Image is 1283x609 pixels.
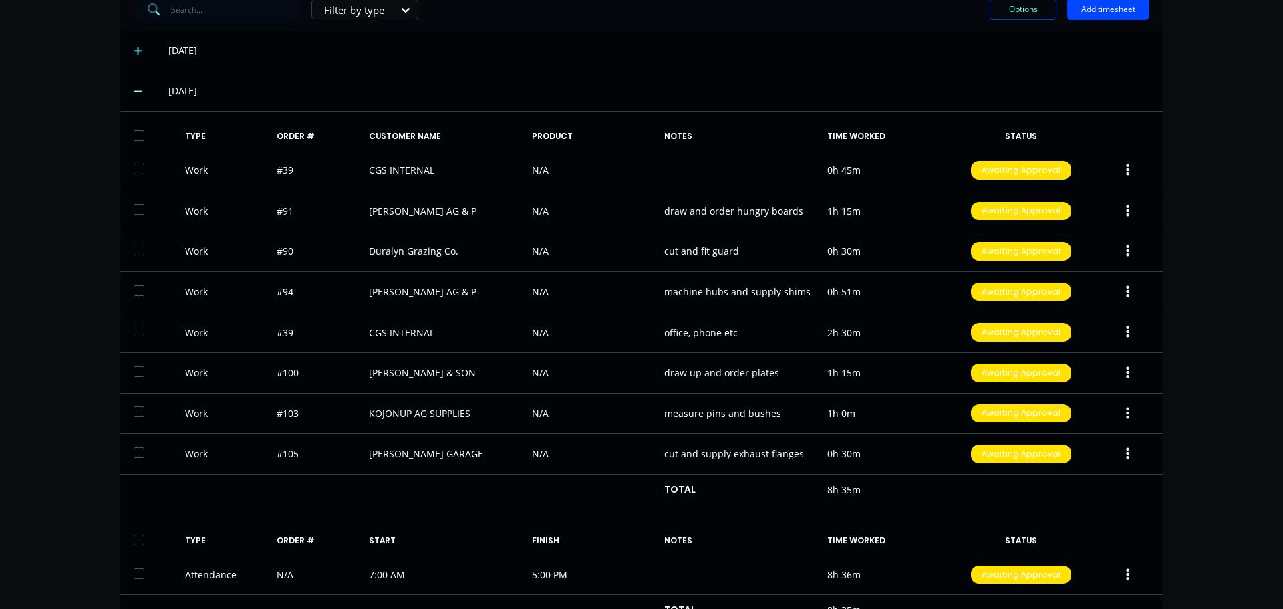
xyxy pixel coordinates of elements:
[185,535,267,547] div: TYPE
[664,130,817,142] div: NOTES
[664,535,817,547] div: NOTES
[277,130,358,142] div: ORDER #
[827,535,949,547] div: TIME WORKED
[532,130,654,142] div: PRODUCT
[971,364,1071,382] div: Awaiting Approval
[827,130,949,142] div: TIME WORKED
[971,566,1071,584] div: Awaiting Approval
[168,43,1149,58] div: [DATE]
[168,84,1149,98] div: [DATE]
[971,283,1071,301] div: Awaiting Approval
[960,535,1082,547] div: STATUS
[369,130,521,142] div: CUSTOMER NAME
[185,130,267,142] div: TYPE
[971,404,1071,423] div: Awaiting Approval
[971,161,1071,180] div: Awaiting Approval
[369,535,521,547] div: START
[971,242,1071,261] div: Awaiting Approval
[277,535,358,547] div: ORDER #
[960,130,1082,142] div: STATUS
[971,202,1071,221] div: Awaiting Approval
[971,323,1071,342] div: Awaiting Approval
[971,445,1071,463] div: Awaiting Approval
[532,535,654,547] div: FINISH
